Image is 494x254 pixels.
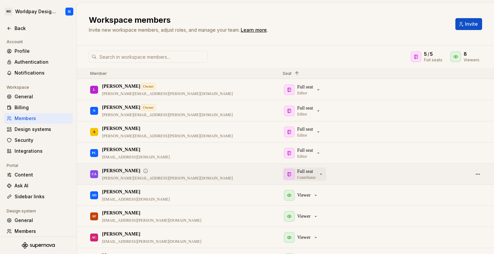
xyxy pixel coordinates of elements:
div: Full seats [424,57,442,63]
div: Ask AI [15,182,70,189]
div: N [68,9,71,14]
a: Notifications [4,68,73,78]
div: AD [92,189,96,202]
p: Viewer [297,192,310,199]
span: 8 [464,51,467,57]
div: A [93,125,95,138]
a: Security [4,135,73,145]
div: Owner [142,104,155,111]
div: Content [15,172,70,178]
p: Full seat [297,105,313,111]
div: Profile [15,48,70,54]
div: Portal [4,162,21,170]
div: Design systems [15,126,70,133]
a: General [4,215,73,226]
span: Invite [465,21,478,27]
span: Invite new workspace members, adjust roles, and manage your team. [89,27,240,33]
p: Full seat [297,168,313,175]
p: Editor [297,90,307,96]
div: N [93,104,95,117]
div: Back [15,25,70,32]
a: Back [4,23,73,34]
button: Invite [455,18,482,30]
input: Search in workspace members... [97,51,208,63]
div: Security [15,137,70,143]
div: General [15,93,70,100]
p: [PERSON_NAME] [102,104,140,111]
p: Viewer [297,213,310,220]
a: Sidebar links [4,191,73,202]
div: WD [5,8,13,16]
p: Editor [297,111,307,117]
p: [PERSON_NAME] [102,125,140,132]
svg: Supernova Logo [22,242,55,249]
div: AF [92,210,96,223]
span: 5 [430,51,433,57]
a: Ask AI [4,180,73,191]
div: PC [92,146,96,159]
p: Full seat [297,84,313,90]
p: Contributor [297,175,316,180]
p: [PERSON_NAME] [102,168,140,174]
button: Full seatEditor [283,83,324,96]
p: [PERSON_NAME][EMAIL_ADDRESS][PERSON_NAME][DOMAIN_NAME] [102,133,233,139]
div: L [93,83,95,96]
div: Integrations [15,148,70,154]
a: Authentication [4,57,73,67]
button: Full seatEditor [283,104,324,117]
p: Editor [297,154,307,159]
h2: Workspace members [89,15,447,25]
div: General [15,217,70,224]
div: Worldpay Design System [15,8,57,15]
div: / [424,51,442,57]
div: Owner [142,83,155,90]
div: Members [15,228,70,235]
p: [PERSON_NAME] [102,231,140,238]
div: Account [4,38,25,46]
div: AC [92,231,96,244]
button: Viewer [283,231,321,244]
button: Viewer [283,210,321,223]
p: [PERSON_NAME][EMAIL_ADDRESS][PERSON_NAME][DOMAIN_NAME] [102,112,233,117]
a: Profile [4,46,73,56]
div: CA [92,168,96,180]
button: Viewer [283,189,321,202]
p: [PERSON_NAME] [102,146,140,153]
p: [EMAIL_ADDRESS][DOMAIN_NAME] [102,154,170,160]
span: Seat [283,71,292,76]
div: Sidebar links [15,193,70,200]
span: Member [90,71,107,76]
div: Billing [15,104,70,111]
button: Full seatEditor [283,125,324,139]
span: . [240,28,268,33]
p: [EMAIL_ADDRESS][PERSON_NAME][DOMAIN_NAME] [102,239,201,244]
p: [PERSON_NAME] [102,189,140,195]
div: Notifications [15,70,70,76]
a: Members [4,226,73,237]
div: Workspace [4,83,32,91]
div: Members [15,115,70,122]
a: Content [4,170,73,180]
p: [EMAIL_ADDRESS][DOMAIN_NAME] [102,197,170,202]
a: Members [4,113,73,124]
p: Viewer [297,234,310,241]
a: Billing [4,102,73,113]
a: Integrations [4,146,73,156]
button: Full seatContributor [283,168,326,181]
div: Authentication [15,59,70,65]
div: Viewers [464,57,479,63]
p: [EMAIL_ADDRESS][PERSON_NAME][DOMAIN_NAME] [102,218,201,223]
a: General [4,91,73,102]
span: 5 [424,51,427,57]
a: Learn more [241,27,267,33]
button: Full seatEditor [283,146,324,160]
button: WDWorldpay Design SystemN [1,4,75,19]
p: Editor [297,133,307,138]
p: [PERSON_NAME][EMAIL_ADDRESS][PERSON_NAME][DOMAIN_NAME] [102,91,233,96]
p: Full seat [297,147,313,154]
p: [PERSON_NAME] [102,210,140,216]
p: Full seat [297,126,313,133]
div: Design system [4,207,39,215]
